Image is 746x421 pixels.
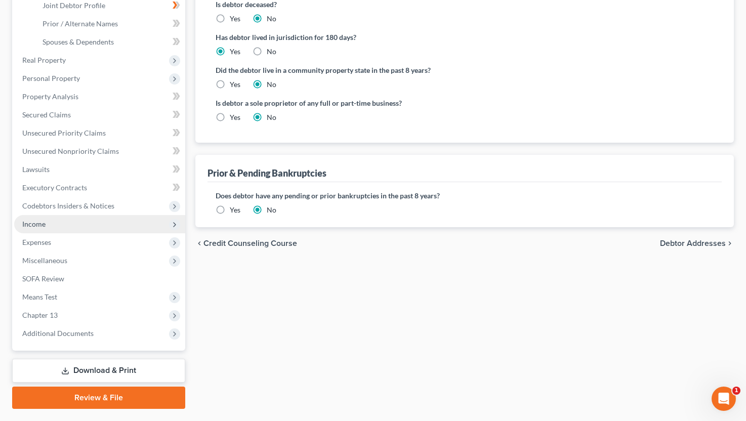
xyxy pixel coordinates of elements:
a: Unsecured Priority Claims [14,124,185,142]
span: Joint Debtor Profile [43,1,105,10]
button: Debtor Addresses chevron_right [660,239,734,247]
iframe: Intercom live chat [712,387,736,411]
span: Unsecured Priority Claims [22,129,106,137]
span: Means Test [22,292,57,301]
button: chevron_left Credit Counseling Course [195,239,297,247]
label: Has debtor lived in jurisdiction for 180 days? [216,32,714,43]
a: Review & File [12,387,185,409]
a: Secured Claims [14,106,185,124]
span: Executory Contracts [22,183,87,192]
span: Codebtors Insiders & Notices [22,201,114,210]
a: Property Analysis [14,88,185,106]
span: Unsecured Nonpriority Claims [22,147,119,155]
label: Yes [230,14,240,24]
label: No [267,79,276,90]
label: No [267,14,276,24]
a: Prior / Alternate Names [34,15,185,33]
label: Yes [230,205,240,215]
span: Chapter 13 [22,311,58,319]
span: Real Property [22,56,66,64]
a: Unsecured Nonpriority Claims [14,142,185,160]
span: Debtor Addresses [660,239,726,247]
label: No [267,205,276,215]
label: Yes [230,112,240,122]
label: Is debtor a sole proprietor of any full or part-time business? [216,98,460,108]
label: No [267,112,276,122]
a: Lawsuits [14,160,185,179]
label: Yes [230,47,240,57]
label: Yes [230,79,240,90]
span: Lawsuits [22,165,50,174]
a: Executory Contracts [14,179,185,197]
span: Income [22,220,46,228]
span: Credit Counseling Course [203,239,297,247]
div: Prior & Pending Bankruptcies [208,167,326,179]
span: Miscellaneous [22,256,67,265]
label: Does debtor have any pending or prior bankruptcies in the past 8 years? [216,190,714,201]
span: SOFA Review [22,274,64,283]
span: Secured Claims [22,110,71,119]
span: Expenses [22,238,51,246]
span: Spouses & Dependents [43,37,114,46]
i: chevron_left [195,239,203,247]
label: No [267,47,276,57]
a: SOFA Review [14,270,185,288]
i: chevron_right [726,239,734,247]
span: Property Analysis [22,92,78,101]
span: Prior / Alternate Names [43,19,118,28]
a: Download & Print [12,359,185,383]
label: Did the debtor live in a community property state in the past 8 years? [216,65,714,75]
span: 1 [732,387,740,395]
a: Spouses & Dependents [34,33,185,51]
span: Personal Property [22,74,80,82]
span: Additional Documents [22,329,94,338]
